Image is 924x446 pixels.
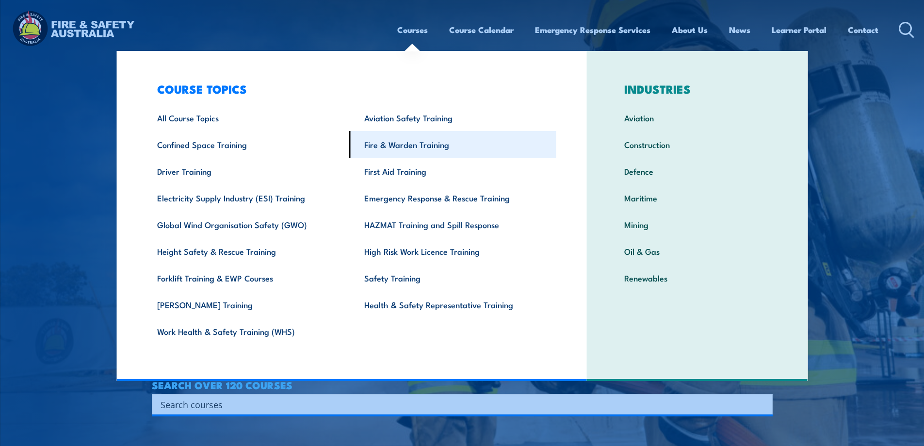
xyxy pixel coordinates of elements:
a: Forklift Training & EWP Courses [142,264,349,291]
button: Search magnifier button [756,397,769,411]
a: Work Health & Safety Training (WHS) [142,318,349,345]
a: All Course Topics [142,104,349,131]
a: Maritime [609,184,785,211]
a: Learner Portal [772,17,827,43]
a: Renewables [609,264,785,291]
a: Height Safety & Rescue Training [142,238,349,264]
a: [PERSON_NAME] Training [142,291,349,318]
a: Electricity Supply Industry (ESI) Training [142,184,349,211]
a: Health & Safety Representative Training [349,291,556,318]
a: High Risk Work Licence Training [349,238,556,264]
a: Aviation Safety Training [349,104,556,131]
a: Course Calendar [449,17,514,43]
a: About Us [672,17,708,43]
form: Search form [162,397,753,411]
a: Construction [609,131,785,158]
a: Contact [848,17,878,43]
a: Oil & Gas [609,238,785,264]
a: Aviation [609,104,785,131]
a: HAZMAT Training and Spill Response [349,211,556,238]
a: Courses [397,17,428,43]
a: Safety Training [349,264,556,291]
a: Fire & Warden Training [349,131,556,158]
a: First Aid Training [349,158,556,184]
a: News [729,17,750,43]
h3: COURSE TOPICS [142,82,556,96]
a: Emergency Response Services [535,17,650,43]
h3: INDUSTRIES [609,82,785,96]
a: Emergency Response & Rescue Training [349,184,556,211]
h4: SEARCH OVER 120 COURSES [152,380,773,390]
a: Defence [609,158,785,184]
a: Confined Space Training [142,131,349,158]
a: Mining [609,211,785,238]
input: Search input [161,397,751,412]
a: Driver Training [142,158,349,184]
a: Global Wind Organisation Safety (GWO) [142,211,349,238]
